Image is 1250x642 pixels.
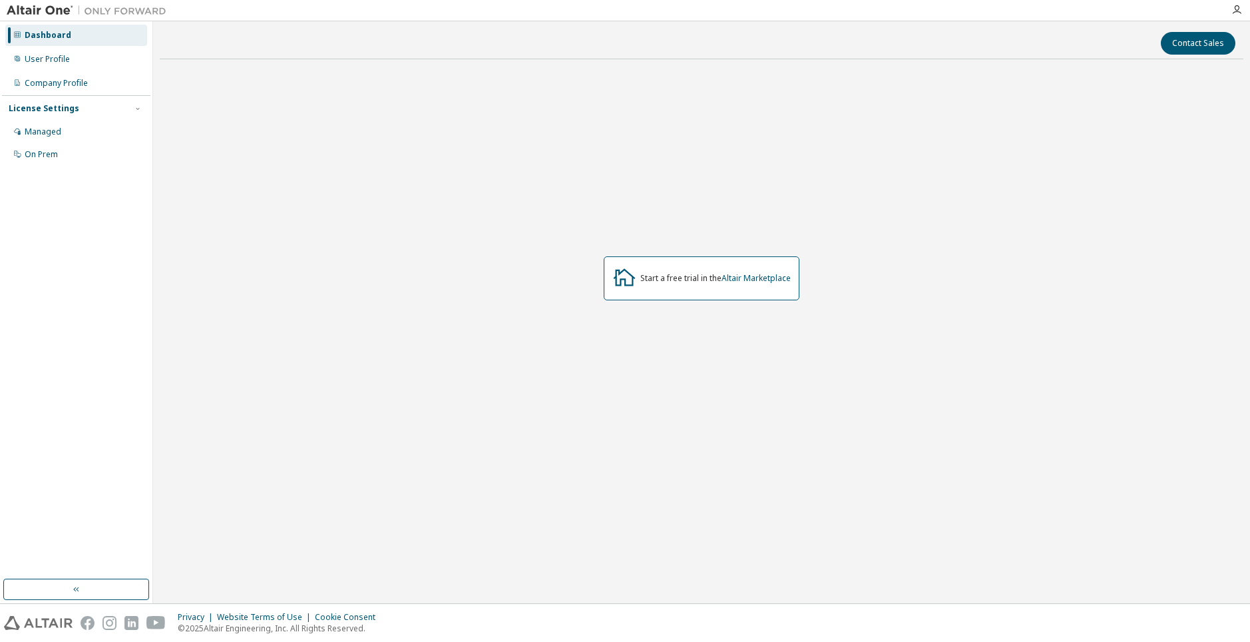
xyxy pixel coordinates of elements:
div: User Profile [25,54,70,65]
img: facebook.svg [81,616,95,630]
img: Altair One [7,4,173,17]
img: instagram.svg [103,616,116,630]
div: License Settings [9,103,79,114]
div: Dashboard [25,30,71,41]
div: Cookie Consent [315,612,383,623]
div: Company Profile [25,78,88,89]
button: Contact Sales [1161,32,1235,55]
img: youtube.svg [146,616,166,630]
a: Altair Marketplace [722,272,791,284]
p: © 2025 Altair Engineering, Inc. All Rights Reserved. [178,623,383,634]
div: On Prem [25,149,58,160]
div: Managed [25,127,61,137]
div: Website Terms of Use [217,612,315,623]
div: Start a free trial in the [640,273,791,284]
img: linkedin.svg [124,616,138,630]
div: Privacy [178,612,217,623]
img: altair_logo.svg [4,616,73,630]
